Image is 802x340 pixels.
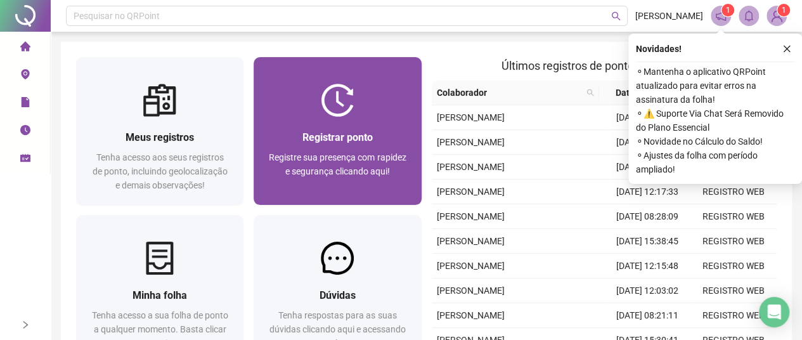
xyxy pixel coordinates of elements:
a: Meus registrosTenha acesso aos seus registros de ponto, incluindo geolocalização e demais observa... [76,57,243,205]
span: right [21,320,30,329]
span: [PERSON_NAME] [437,112,505,122]
span: search [584,83,597,102]
span: Novidades ! [636,42,682,56]
td: REGISTRO WEB [690,303,777,328]
td: [DATE] 15:38:45 [604,229,690,254]
td: [DATE] 08:23:33 [604,105,690,130]
td: REGISTRO WEB [690,204,777,229]
span: ⚬ Mantenha o aplicativo QRPoint atualizado para evitar erros na assinatura da folha! [636,65,794,107]
td: REGISTRO WEB [690,229,777,254]
span: ⚬ ⚠️ Suporte Via Chat Será Removido do Plano Essencial [636,107,794,134]
span: notification [715,10,727,22]
span: file [20,91,30,117]
span: Tenha acesso aos seus registros de ponto, incluindo geolocalização e demais observações! [93,152,228,190]
td: REGISTRO WEB [690,180,777,204]
sup: 1 [721,4,734,16]
span: clock-circle [20,119,30,145]
th: Data/Hora [599,81,683,105]
span: Colaborador [437,86,582,100]
span: ⚬ Novidade no Cálculo do Saldo! [636,134,794,148]
td: [DATE] 12:29:36 [604,155,690,180]
span: Dúvidas [320,289,356,301]
span: search [586,89,594,96]
td: [DATE] 12:17:33 [604,180,690,204]
span: Últimos registros de ponto sincronizados [501,59,706,72]
span: Data/Hora [604,86,668,100]
span: [PERSON_NAME] [635,9,703,23]
span: search [611,11,621,21]
td: [DATE] 15:43:03 [604,130,690,155]
span: schedule [20,147,30,173]
span: [PERSON_NAME] [437,211,505,221]
span: 1 [782,6,786,15]
span: Registre sua presença com rapidez e segurança clicando aqui! [269,152,406,176]
span: [PERSON_NAME] [437,285,505,296]
span: [PERSON_NAME] [437,137,505,147]
td: [DATE] 08:28:09 [604,204,690,229]
span: 1 [726,6,730,15]
span: Registrar ponto [302,131,373,143]
span: Meus registros [126,131,194,143]
img: 57563 [767,6,786,25]
span: bell [743,10,754,22]
span: [PERSON_NAME] [437,261,505,271]
td: REGISTRO WEB [690,254,777,278]
sup: Atualize o seu contato no menu Meus Dados [777,4,790,16]
a: Registrar pontoRegistre sua presença com rapidez e segurança clicando aqui! [254,57,421,205]
td: [DATE] 12:03:02 [604,278,690,303]
span: home [20,36,30,61]
span: Minha folha [133,289,187,301]
span: [PERSON_NAME] [437,186,505,197]
span: [PERSON_NAME] [437,162,505,172]
span: environment [20,63,30,89]
td: [DATE] 08:21:11 [604,303,690,328]
span: ⚬ Ajustes da folha com período ampliado! [636,148,794,176]
div: Open Intercom Messenger [759,297,789,327]
span: [PERSON_NAME] [437,236,505,246]
td: REGISTRO WEB [690,278,777,303]
span: [PERSON_NAME] [437,310,505,320]
span: close [782,44,791,53]
td: [DATE] 12:15:48 [604,254,690,278]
